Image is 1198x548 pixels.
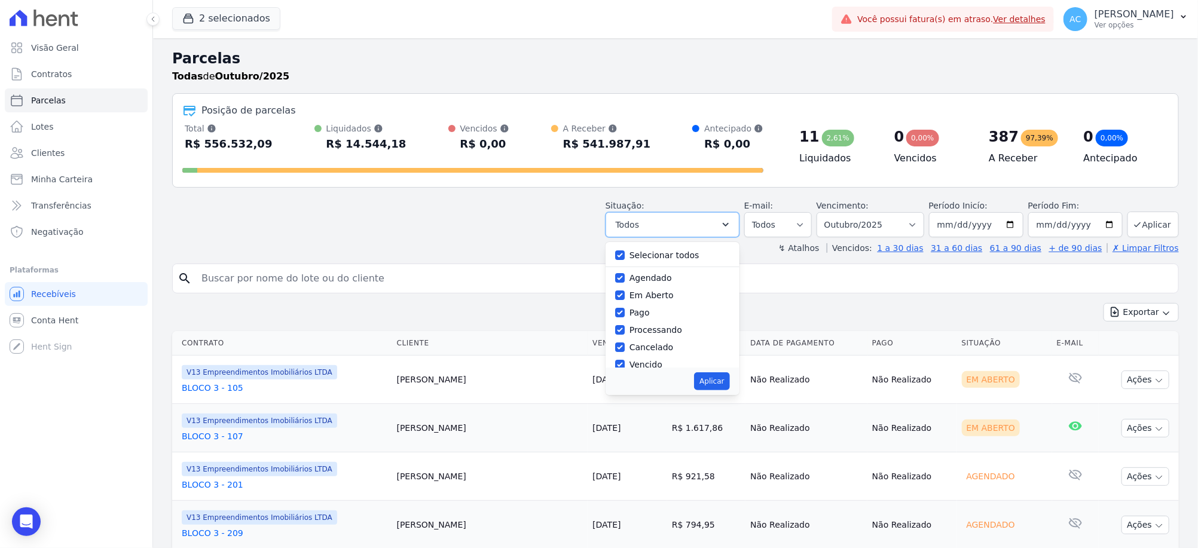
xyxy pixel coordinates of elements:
div: Posição de parcelas [201,103,296,118]
div: 97,39% [1021,130,1058,146]
div: 11 [799,127,819,146]
a: BLOCO 3 - 105 [182,382,387,394]
span: Minha Carteira [31,173,93,185]
a: Ver detalhes [994,14,1046,24]
button: Ações [1121,467,1169,486]
a: Lotes [5,115,148,139]
td: R$ 1.617,86 [667,404,745,452]
th: Vencimento [588,331,667,356]
div: Total [185,123,273,134]
div: R$ 0,00 [460,134,509,154]
div: 0,00% [906,130,939,146]
div: A Receber [563,123,651,134]
label: Agendado [629,273,672,283]
div: 2,61% [822,130,854,146]
a: ✗ Limpar Filtros [1107,243,1179,253]
label: Processando [629,325,682,335]
div: 0,00% [1096,130,1128,146]
a: [DATE] [592,423,621,433]
span: V13 Empreendimentos Imobiliários LTDA [182,462,337,476]
div: R$ 556.532,09 [185,134,273,154]
h2: Parcelas [172,48,1179,69]
a: 31 a 60 dias [931,243,982,253]
a: Minha Carteira [5,167,148,191]
span: Transferências [31,200,91,212]
button: Exportar [1104,303,1179,322]
button: Aplicar [694,372,729,390]
a: [DATE] [592,472,621,481]
div: Agendado [962,468,1020,485]
td: [PERSON_NAME] [392,356,588,404]
td: Não Realizado [745,404,867,452]
button: Aplicar [1127,212,1179,237]
p: [PERSON_NAME] [1095,8,1174,20]
strong: Todas [172,71,203,82]
a: Transferências [5,194,148,218]
div: R$ 14.544,18 [326,134,407,154]
h4: Antecipado [1084,151,1159,166]
i: search [178,271,192,286]
button: Ações [1121,371,1169,389]
td: Não Realizado [867,452,957,501]
span: Parcelas [31,94,66,106]
label: Vencidos: [827,243,872,253]
div: Em Aberto [962,420,1020,436]
div: 0 [1084,127,1094,146]
th: Data de Pagamento [745,331,867,356]
h4: A Receber [989,151,1064,166]
span: Você possui fatura(s) em atraso. [857,13,1046,26]
td: Não Realizado [745,452,867,501]
span: Clientes [31,147,65,159]
td: Não Realizado [867,404,957,452]
label: Situação: [606,201,644,210]
a: [DATE] [592,375,621,384]
strong: Outubro/2025 [215,71,290,82]
th: Situação [957,331,1052,356]
a: BLOCO 3 - 107 [182,430,387,442]
p: de [172,69,289,84]
div: 387 [989,127,1019,146]
a: BLOCO 3 - 209 [182,527,387,539]
span: Recebíveis [31,288,76,300]
a: Negativação [5,220,148,244]
button: Ações [1121,516,1169,534]
label: Pago [629,308,650,317]
button: AC [PERSON_NAME] Ver opções [1054,2,1198,36]
a: Visão Geral [5,36,148,60]
td: Não Realizado [867,356,957,404]
a: 1 a 30 dias [878,243,924,253]
div: Open Intercom Messenger [12,507,41,536]
a: Contratos [5,62,148,86]
label: Em Aberto [629,290,674,300]
a: Clientes [5,141,148,165]
div: Agendado [962,516,1020,533]
th: Contrato [172,331,392,356]
p: Ver opções [1095,20,1174,30]
div: Plataformas [10,263,143,277]
input: Buscar por nome do lote ou do cliente [194,267,1173,290]
span: V13 Empreendimentos Imobiliários LTDA [182,365,337,379]
a: Recebíveis [5,282,148,306]
div: R$ 0,00 [704,134,763,154]
button: 2 selecionados [172,7,280,30]
span: Contratos [31,68,72,80]
button: Ações [1121,419,1169,437]
a: [DATE] [592,520,621,529]
label: Cancelado [629,342,673,352]
th: Cliente [392,331,588,356]
a: Conta Hent [5,308,148,332]
a: 61 a 90 dias [990,243,1041,253]
div: Antecipado [704,123,763,134]
td: [PERSON_NAME] [392,404,588,452]
span: Negativação [31,226,84,238]
a: Parcelas [5,88,148,112]
div: Vencidos [460,123,509,134]
label: Vencido [629,360,662,369]
label: Vencimento: [817,201,869,210]
a: + de 90 dias [1049,243,1102,253]
h4: Vencidos [894,151,970,166]
th: Pago [867,331,957,356]
label: ↯ Atalhos [778,243,819,253]
span: V13 Empreendimentos Imobiliários LTDA [182,510,337,525]
div: R$ 541.987,91 [563,134,651,154]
